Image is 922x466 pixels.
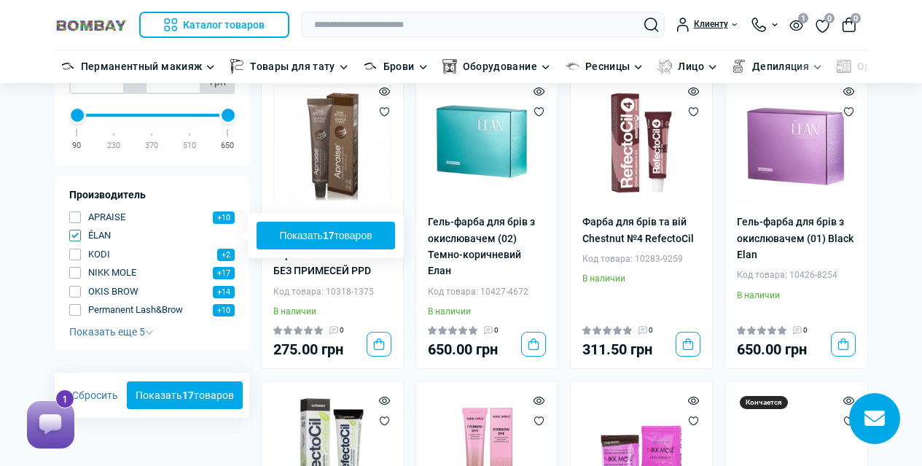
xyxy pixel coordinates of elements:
[582,272,700,286] div: В наличии
[851,13,861,23] span: 0
[69,228,235,243] button: ÉLAN
[442,59,457,74] img: Оборудование
[340,325,344,336] span: 0
[843,395,854,406] button: Quick view
[521,332,546,357] button: To cart
[221,139,234,152] div: 650
[55,18,128,32] img: BOMBAY
[273,285,391,299] div: Код товара: 10318-1375
[383,58,415,74] a: Брови
[534,415,544,427] button: Wishlist
[250,58,335,74] a: Товары для тату
[273,342,391,357] div: 275.00 грн
[273,305,391,319] div: В наличии
[63,384,127,407] button: Сбросить
[843,415,854,427] button: Wishlist
[213,304,235,317] span: +10
[69,303,235,317] button: Permanent Lash&Brow +10
[565,59,579,74] img: Ресницы
[803,325,808,336] span: 0
[88,210,125,225] span: APRAISE
[88,265,136,280] span: NIKK MOLE
[688,106,699,117] button: Wishlist
[585,58,630,74] a: Ресницы
[428,342,546,357] div: 650.00 грн
[789,18,804,32] button: 1
[732,59,746,74] img: Депиляция
[843,85,854,97] button: Quick view
[69,247,235,262] button: KODI +2
[644,18,659,32] button: Search
[213,286,235,298] span: +14
[88,284,138,299] span: OKIS BROW
[217,249,235,261] span: +2
[824,13,835,23] span: 0
[367,332,391,357] button: To cart
[737,84,855,202] img: Гель-фарба для брів з окислювачем (01) Black Elan
[88,303,183,317] span: Permanent Lash&Brow
[678,58,703,74] a: Лицо
[60,59,75,74] img: Перманентный макияж
[213,267,235,279] span: +17
[379,415,390,427] button: Wishlist
[88,247,110,262] span: KODI
[831,332,856,357] button: To cart
[88,228,111,243] span: ÉLAN
[688,415,699,427] button: Wishlist
[649,325,653,336] span: 0
[582,252,700,266] div: Код товара: 10283-9259
[842,18,856,32] button: 0
[428,305,546,319] div: В наличии
[139,12,289,38] button: Каталог товаров
[582,84,700,202] img: Фарба для брів та вій Chestnut №4 RefectoCil
[676,332,700,357] button: To cart
[428,214,546,279] a: Гель-фарба для брів з окислювачем (02) Темно-коричневий Елан
[379,85,390,97] button: Quick view
[257,222,395,249] button: Показать17товаров
[737,214,855,263] a: Гель-фарба для брів з окислювачем (01) Black Elan
[379,106,390,117] button: Wishlist
[737,342,855,357] div: 650.00 грн
[534,395,544,406] button: Quick view
[69,106,86,124] div: Min
[737,268,855,282] div: Код товара: 10426-8254
[843,106,854,117] button: Wishlist
[69,326,154,338] span: Показать еще 5
[657,59,672,74] img: Лицо
[494,325,499,336] span: 0
[740,396,788,409] div: Кончается
[69,325,154,339] button: Показать еще 5
[428,285,546,299] div: Код товара: 10427-4672
[534,106,544,117] button: Wishlist
[837,59,851,74] img: Органайзеры для косметики
[69,210,235,225] button: APRAISE +10
[69,187,146,203] span: Производитель
[322,230,334,241] b: 17
[69,284,235,299] button: OKIS BROW +14
[752,58,809,74] a: Депиляция
[69,265,235,280] button: NIKK MOLE +17
[145,139,158,152] div: 370
[127,381,243,409] button: Показать17товаров
[107,139,120,152] div: 230
[428,84,546,202] img: Гель-фарба для брів з окислювачем (02) Темно-коричневий Елан
[582,342,700,357] div: 311.50 грн
[363,59,378,74] img: Брови
[798,13,808,23] span: 1
[737,289,855,303] div: В наличии
[534,85,544,97] button: Quick view
[688,85,699,97] button: Quick view
[183,139,196,152] div: 510
[379,395,390,406] button: Quick view
[182,389,194,401] b: 17
[213,211,235,224] span: +10
[72,139,81,152] div: 90
[582,214,700,246] a: Фарба для брів та вій Chestnut №4 RefectoCil
[816,18,830,32] a: 0
[273,84,391,202] img: Фарба для бровей и ресниц №3 Темно-коричневая APRAISE БЕЗ ПРИМЕСЕЙ PPD
[463,58,537,74] a: Оборудование
[81,58,203,74] a: Перманентный макияж
[219,106,237,124] div: Max
[688,395,699,406] button: Quick view
[41,1,60,20] div: 1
